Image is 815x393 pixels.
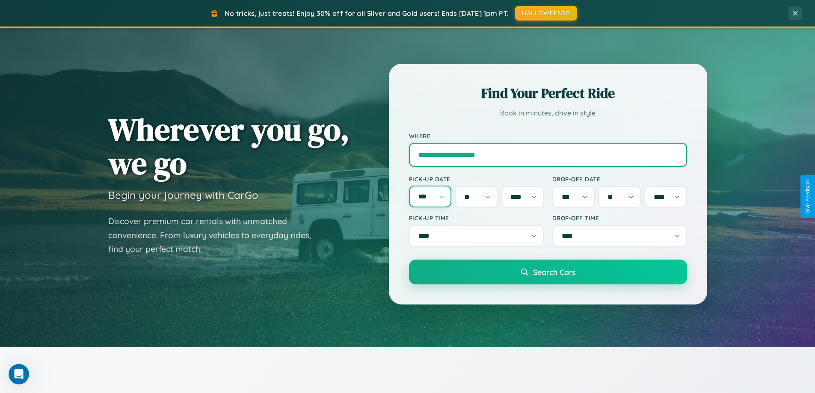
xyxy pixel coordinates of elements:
[108,112,350,180] h1: Wherever you go, we go
[515,6,577,21] button: HALLOWEEN30
[409,214,544,222] label: Pick-up Time
[9,364,29,384] iframe: Intercom live chat
[409,175,544,183] label: Pick-up Date
[108,189,258,201] h3: Begin your journey with CarGo
[533,267,575,277] span: Search Cars
[409,84,687,103] h2: Find Your Perfect Ride
[552,214,687,222] label: Drop-off Time
[409,132,687,139] label: Where
[409,260,687,284] button: Search Cars
[225,9,509,18] span: No tricks, just treats! Enjoy 30% off for all Silver and Gold users! Ends [DATE] 1pm PT.
[805,179,811,214] div: Give Feedback
[409,107,687,119] p: Book in minutes, drive in style
[552,175,687,183] label: Drop-off Date
[108,214,322,256] p: Discover premium car rentals with unmatched convenience. From luxury vehicles to everyday rides, ...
